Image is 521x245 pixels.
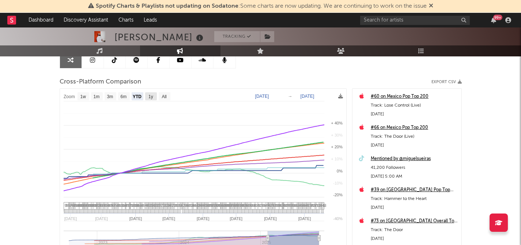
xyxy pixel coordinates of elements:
[371,141,458,150] div: [DATE]
[333,216,343,221] text: -40%
[176,203,178,208] span: 4
[255,94,269,99] text: [DATE]
[65,203,67,208] span: 9
[113,13,139,27] a: Charts
[371,217,458,226] a: #73 on [GEOGRAPHIC_DATA] Overall Top 200
[248,203,253,208] span: 10
[320,203,322,208] span: 4
[96,3,427,9] span: : Some charts are now updating. We are continuing to work on the issue
[132,94,141,99] text: YTD
[281,203,286,208] span: 10
[185,203,190,208] span: 32
[247,203,249,208] span: 4
[97,203,102,208] span: 14
[298,216,311,221] text: [DATE]
[114,31,205,43] div: [PERSON_NAME]
[237,203,242,208] span: 14
[331,121,343,125] text: + 40%
[58,13,113,27] a: Discovery Assistant
[371,101,458,110] div: Track: Lose Control (Live)
[162,216,175,221] text: [DATE]
[139,13,162,27] a: Leads
[115,203,120,208] span: 10
[194,203,196,208] span: 4
[264,216,277,221] text: [DATE]
[371,186,458,194] a: #39 on [GEOGRAPHIC_DATA] Pop Top 200
[216,203,220,208] span: 14
[371,234,458,243] div: [DATE]
[371,172,458,181] div: [DATE] 5:00 AM
[203,203,205,208] span: 4
[371,226,458,234] div: Track: The Door
[153,203,155,208] span: 4
[84,203,89,208] span: 10
[183,203,185,208] span: 2
[23,13,58,27] a: Dashboard
[255,203,260,208] span: 10
[138,203,143,208] span: 12
[371,123,458,132] a: #66 on Mexico Pop Top 200
[371,92,458,101] a: #60 on Mexico Pop Top 200
[118,203,123,208] span: 11
[67,203,69,208] span: 4
[299,203,301,208] span: 4
[105,203,110,208] span: 10
[86,203,91,208] span: 64
[197,203,200,208] span: 4
[60,78,141,86] span: Cross-Platform Comparison
[322,203,324,208] span: 4
[130,203,135,208] span: 34
[305,203,307,208] span: 4
[333,181,343,185] text: -10%
[141,203,143,208] span: 4
[146,203,148,208] span: 4
[171,203,175,208] span: 11
[371,132,458,141] div: Track: The Door (Live)
[251,203,256,208] span: 21
[275,203,280,208] span: 10
[220,203,227,208] span: 164
[272,203,277,208] span: 11
[188,203,190,208] span: 4
[371,155,458,163] div: Mentioned by @miguelsueiras
[196,216,209,221] text: [DATE]
[431,80,462,84] button: Export CSV
[300,203,302,208] span: 4
[96,3,238,9] span: Spotify Charts & Playlists not updating on Sodatone
[312,203,317,208] span: 11
[72,203,77,208] span: 45
[265,203,267,208] span: 4
[331,157,343,161] text: + 10%
[333,193,343,197] text: -20%
[337,169,343,173] text: 0%
[371,163,458,172] div: 41,200 Followers
[71,203,73,208] span: 4
[145,203,147,208] span: 4
[64,94,75,99] text: Zoom
[129,216,142,221] text: [DATE]
[491,17,496,23] button: 99+
[290,203,295,208] span: 10
[205,203,209,208] span: 34
[120,94,127,99] text: 6m
[300,94,314,99] text: [DATE]
[107,94,113,99] text: 3m
[259,203,264,208] span: 11
[306,203,309,208] span: 4
[331,133,343,137] text: + 30%
[371,110,458,119] div: [DATE]
[127,203,132,208] span: 12
[64,216,77,221] text: [DATE]
[266,203,268,208] span: 4
[93,94,99,99] text: 1m
[95,216,108,221] text: [DATE]
[371,203,458,212] div: [DATE]
[429,3,433,9] span: Dismiss
[148,94,153,99] text: 1y
[204,203,207,208] span: 4
[308,203,313,208] span: 19
[288,94,292,99] text: →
